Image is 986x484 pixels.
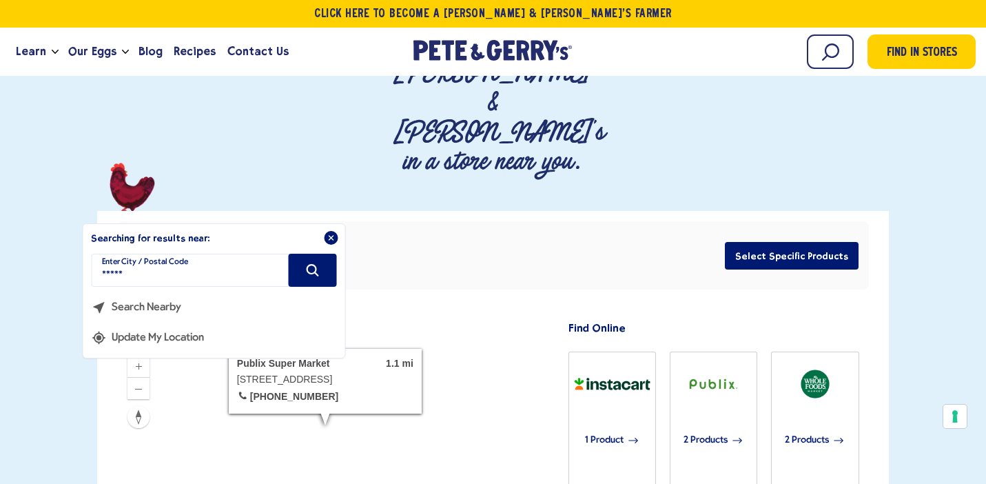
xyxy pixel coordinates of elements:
[887,44,957,63] span: Find in Stores
[174,43,216,60] span: Recipes
[138,43,163,60] span: Blog
[122,50,129,54] button: Open the dropdown menu for Our Eggs
[16,43,46,60] span: Learn
[807,34,854,69] input: Search
[168,33,221,70] a: Recipes
[133,33,168,70] a: Blog
[63,33,122,70] a: Our Eggs
[10,33,52,70] a: Learn
[943,405,967,428] button: Your consent preferences for tracking technologies
[52,50,59,54] button: Open the dropdown menu for Learn
[227,43,289,60] span: Contact Us
[68,43,116,60] span: Our Eggs
[867,34,976,69] a: Find in Stores
[393,28,592,177] p: Find [PERSON_NAME] & [PERSON_NAME]'s in a store near you.
[222,33,294,70] a: Contact Us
